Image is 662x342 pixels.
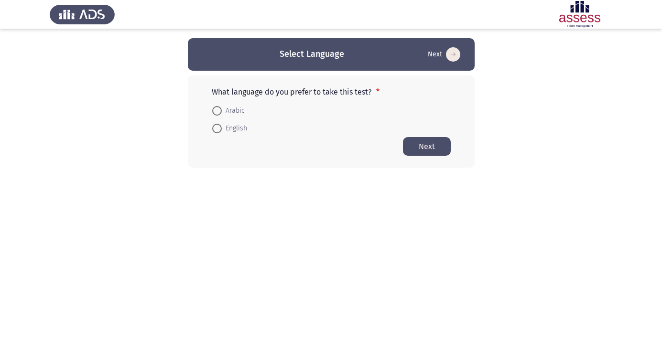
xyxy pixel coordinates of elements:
[222,123,247,134] span: English
[222,105,245,117] span: Arabic
[50,1,115,28] img: Assess Talent Management logo
[425,47,463,62] button: Start assessment
[547,1,612,28] img: Assessment logo of ASSESS Focus Assessment (A+B) Ibn Sina
[403,137,451,156] button: Start assessment
[280,48,344,60] h3: Select Language
[212,87,451,96] p: What language do you prefer to take this test?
